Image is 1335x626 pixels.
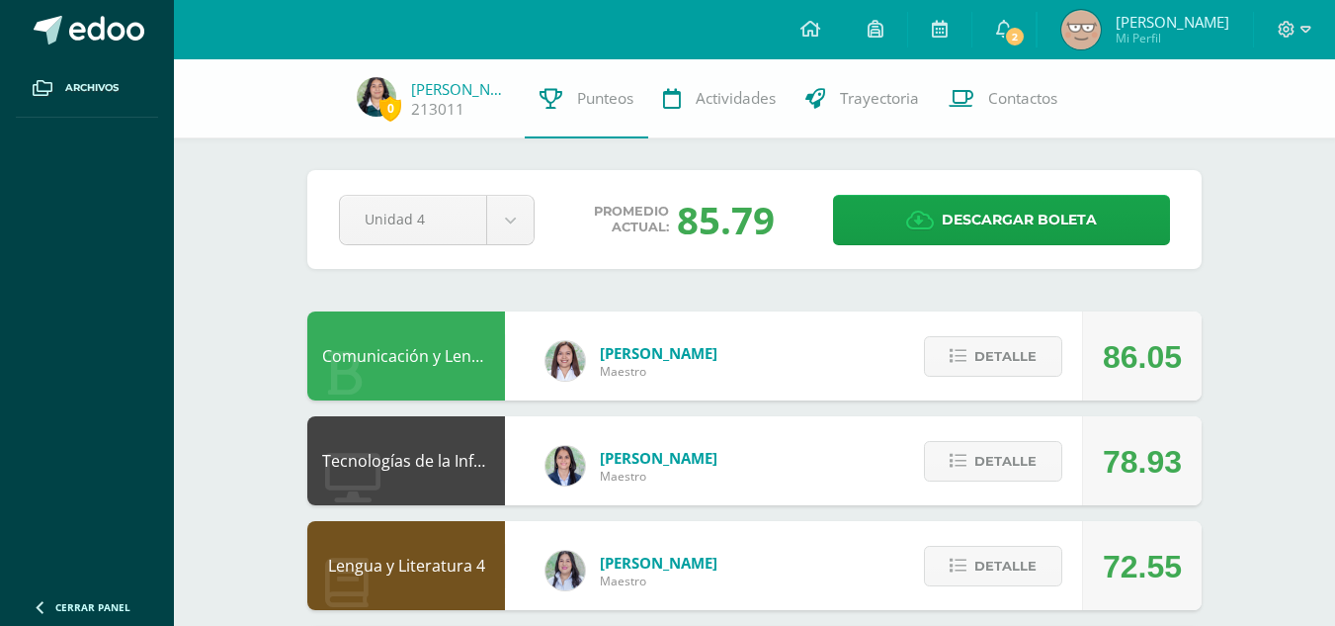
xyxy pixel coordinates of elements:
[357,77,396,117] img: 8670e599328e1b651da57b5535759df0.png
[1103,417,1182,506] div: 78.93
[974,443,1037,480] span: Detalle
[1061,10,1101,49] img: 4f584a23ab57ed1d5ae0c4d956f68ee2.png
[600,448,717,468] span: [PERSON_NAME]
[545,446,585,486] img: 7489ccb779e23ff9f2c3e89c21f82ed0.png
[1116,12,1229,32] span: [PERSON_NAME]
[307,312,505,401] div: Comunicación y Lenguaje L3 Inglés 4
[1004,26,1026,47] span: 2
[791,59,934,138] a: Trayectoria
[833,195,1170,245] a: Descargar boleta
[600,468,717,485] span: Maestro
[379,96,401,121] span: 0
[545,551,585,590] img: df6a3bad71d85cf97c4a6d1acf904499.png
[648,59,791,138] a: Actividades
[600,343,717,363] span: [PERSON_NAME]
[600,363,717,380] span: Maestro
[65,80,119,96] span: Archivos
[307,521,505,610] div: Lengua y Literatura 4
[677,194,775,245] div: 85.79
[16,59,158,118] a: Archivos
[924,441,1062,482] button: Detalle
[545,341,585,381] img: acecb51a315cac2de2e3deefdb732c9f.png
[307,416,505,505] div: Tecnologías de la Información y la Comunicación 4
[594,204,669,235] span: Promedio actual:
[365,196,461,242] span: Unidad 4
[1103,313,1182,402] div: 86.05
[340,196,534,244] a: Unidad 4
[600,553,717,573] span: [PERSON_NAME]
[577,88,633,109] span: Punteos
[974,548,1037,584] span: Detalle
[411,99,464,120] a: 213011
[696,88,776,109] span: Actividades
[55,600,130,614] span: Cerrar panel
[988,88,1057,109] span: Contactos
[1116,30,1229,46] span: Mi Perfil
[411,79,510,99] a: [PERSON_NAME]
[942,196,1097,244] span: Descargar boleta
[525,59,648,138] a: Punteos
[924,546,1062,586] button: Detalle
[934,59,1072,138] a: Contactos
[1103,522,1182,611] div: 72.55
[600,573,717,589] span: Maestro
[924,336,1062,377] button: Detalle
[974,338,1037,375] span: Detalle
[840,88,919,109] span: Trayectoria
